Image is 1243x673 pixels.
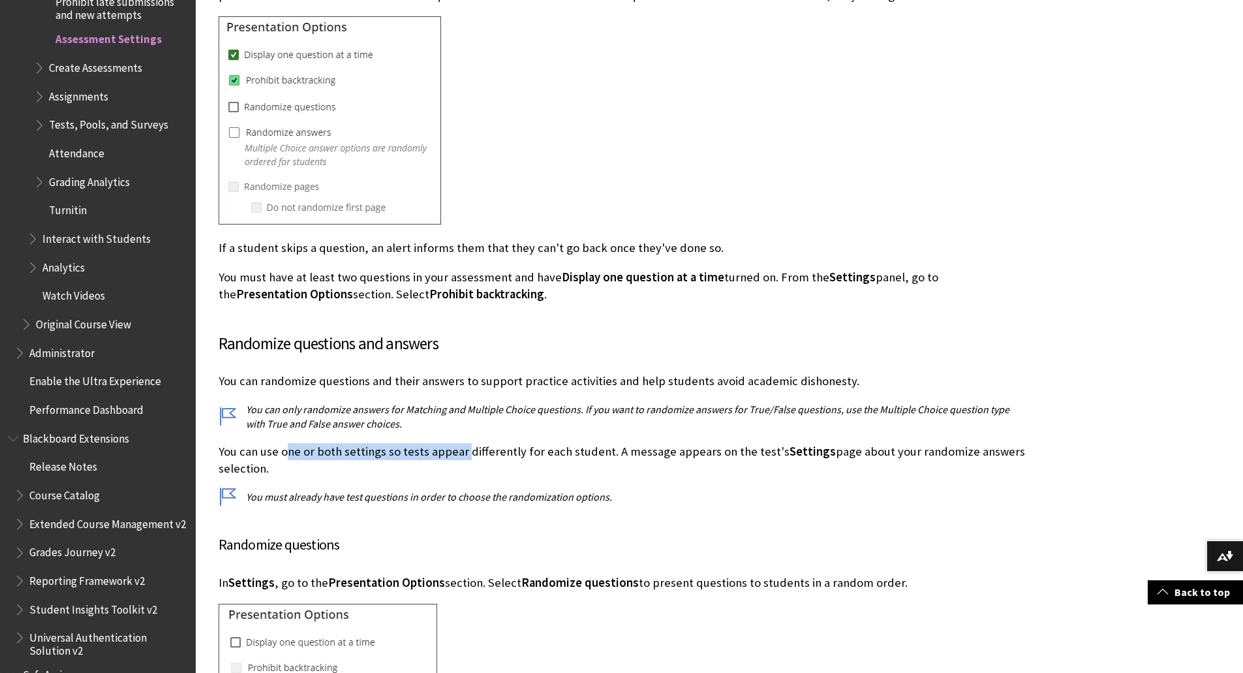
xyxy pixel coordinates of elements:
[42,228,151,245] span: Interact with Students
[23,428,129,445] span: Blackboard Extensions
[429,287,544,302] span: Prohibit backtracking
[29,371,161,388] span: Enable the Ultra Experience
[8,428,188,658] nav: Book outline for Blackboard Extensions
[562,270,724,285] span: Display one question at a time
[228,575,275,590] span: Settings
[29,456,97,474] span: Release Notes
[219,373,1028,390] p: You can randomize questions and their answers to support practice activities and help students av...
[219,269,1028,303] p: You must have at least two questions in your assessment and have turned on. From the panel, go to...
[219,332,1028,356] h3: Randomize questions and answers
[55,29,162,46] span: Assessment Settings
[29,542,115,559] span: Grades Journey v2
[219,16,441,225] img: Presentation Options, with display one question at a time and prohibit backtracking selected
[236,287,353,302] span: Presentation Options
[328,575,445,590] span: Presentation Options
[1148,580,1243,604] a: Back to top
[219,534,1028,556] h4: Randomize questions
[521,575,639,590] span: Randomize questions
[49,57,142,74] span: Create Assessments
[36,313,131,331] span: Original Course View
[42,285,105,303] span: Watch Videos
[29,513,186,531] span: Extended Course Management v2
[29,342,95,360] span: Administrator
[49,142,104,160] span: Attendance
[49,171,130,189] span: Grading Analytics
[49,86,108,103] span: Assignments
[219,240,1028,257] p: If a student skips a question, an alert informs them that they can't go back once they've done so.
[49,200,87,217] span: Turnitin
[219,490,1028,504] p: You must already have test questions in order to choose the randomization options.
[29,599,157,616] span: Student Insights Toolkit v2
[29,627,187,657] span: Universal Authentication Solution v2
[829,270,876,285] span: Settings
[29,570,145,587] span: Reporting Framework v2
[790,444,836,459] span: Settings
[219,402,1028,431] p: You can only randomize answers for Matching and Multiple Choice questions. If you want to randomi...
[42,257,85,274] span: Analytics
[29,399,144,416] span: Performance Dashboard
[49,114,168,132] span: Tests, Pools, and Surveys
[219,443,1028,477] p: You can use one or both settings so tests appear differently for each student. A message appears ...
[29,484,100,502] span: Course Catalog
[219,574,1028,591] p: In , go to the section. Select to present questions to students in a random order.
